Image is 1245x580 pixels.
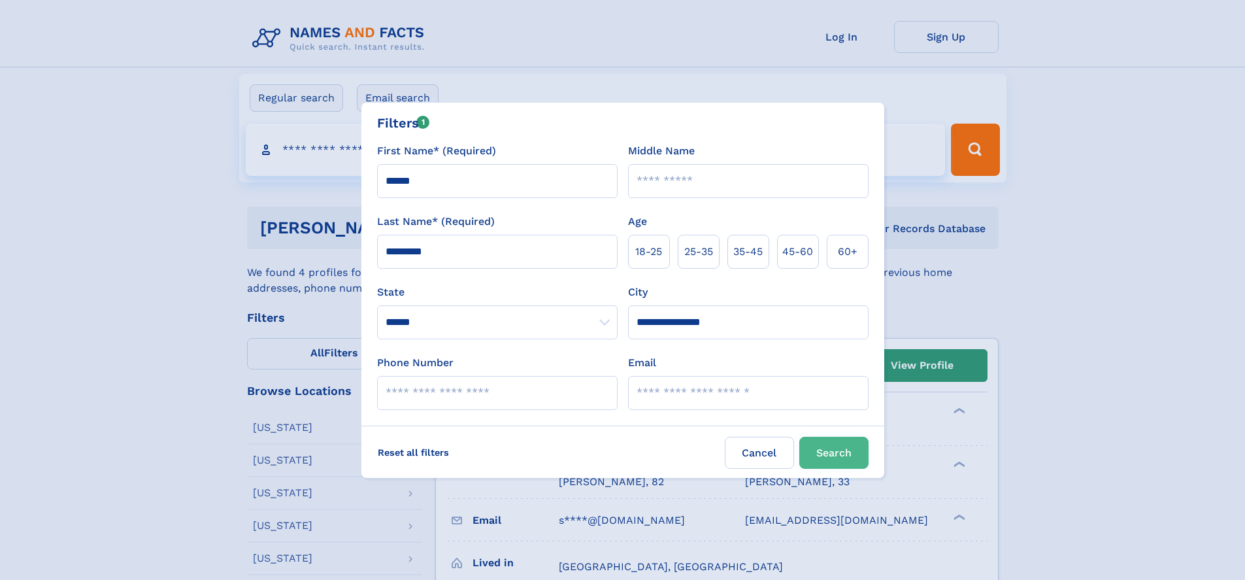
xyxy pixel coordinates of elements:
[369,437,457,468] label: Reset all filters
[377,214,495,230] label: Last Name* (Required)
[377,143,496,159] label: First Name* (Required)
[377,355,454,371] label: Phone Number
[628,284,648,300] label: City
[733,244,763,260] span: 35‑45
[838,244,857,260] span: 60+
[628,355,656,371] label: Email
[377,284,618,300] label: State
[684,244,713,260] span: 25‑35
[628,143,695,159] label: Middle Name
[628,214,647,230] label: Age
[799,437,869,469] button: Search
[635,244,662,260] span: 18‑25
[782,244,813,260] span: 45‑60
[377,113,430,133] div: Filters
[725,437,794,469] label: Cancel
